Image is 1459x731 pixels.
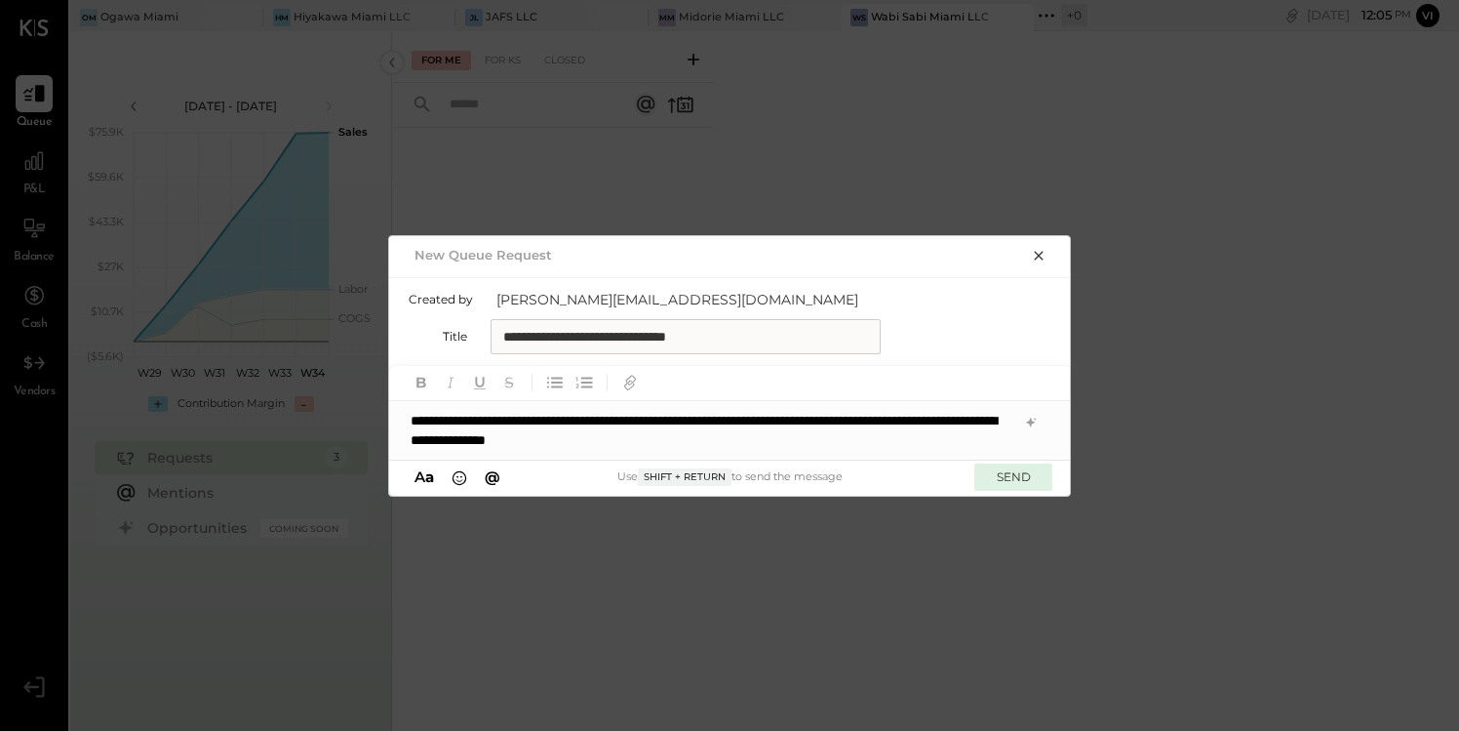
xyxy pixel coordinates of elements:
[409,329,467,344] label: Title
[542,370,568,395] button: Unordered List
[467,370,493,395] button: Underline
[438,370,463,395] button: Italic
[617,370,643,395] button: Add URL
[409,467,440,488] button: Aa
[409,292,473,306] label: Created by
[638,468,731,486] span: Shift + Return
[572,370,597,395] button: Ordered List
[496,370,522,395] button: Strikethrough
[425,467,434,486] span: a
[505,468,955,486] div: Use to send the message
[409,370,434,395] button: Bold
[496,290,887,309] span: [PERSON_NAME][EMAIL_ADDRESS][DOMAIN_NAME]
[974,464,1052,490] button: SEND
[485,467,500,486] span: @
[414,247,552,263] h2: New Queue Request
[479,467,506,488] button: @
